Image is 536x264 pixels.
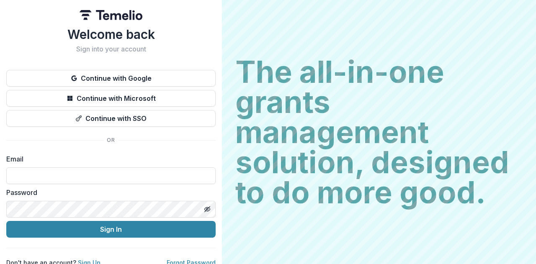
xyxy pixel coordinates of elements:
[6,70,216,87] button: Continue with Google
[201,202,214,216] button: Toggle password visibility
[6,45,216,53] h2: Sign into your account
[6,221,216,238] button: Sign In
[6,154,211,164] label: Email
[6,90,216,107] button: Continue with Microsoft
[6,187,211,197] label: Password
[80,10,142,20] img: Temelio
[6,27,216,42] h1: Welcome back
[6,110,216,127] button: Continue with SSO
